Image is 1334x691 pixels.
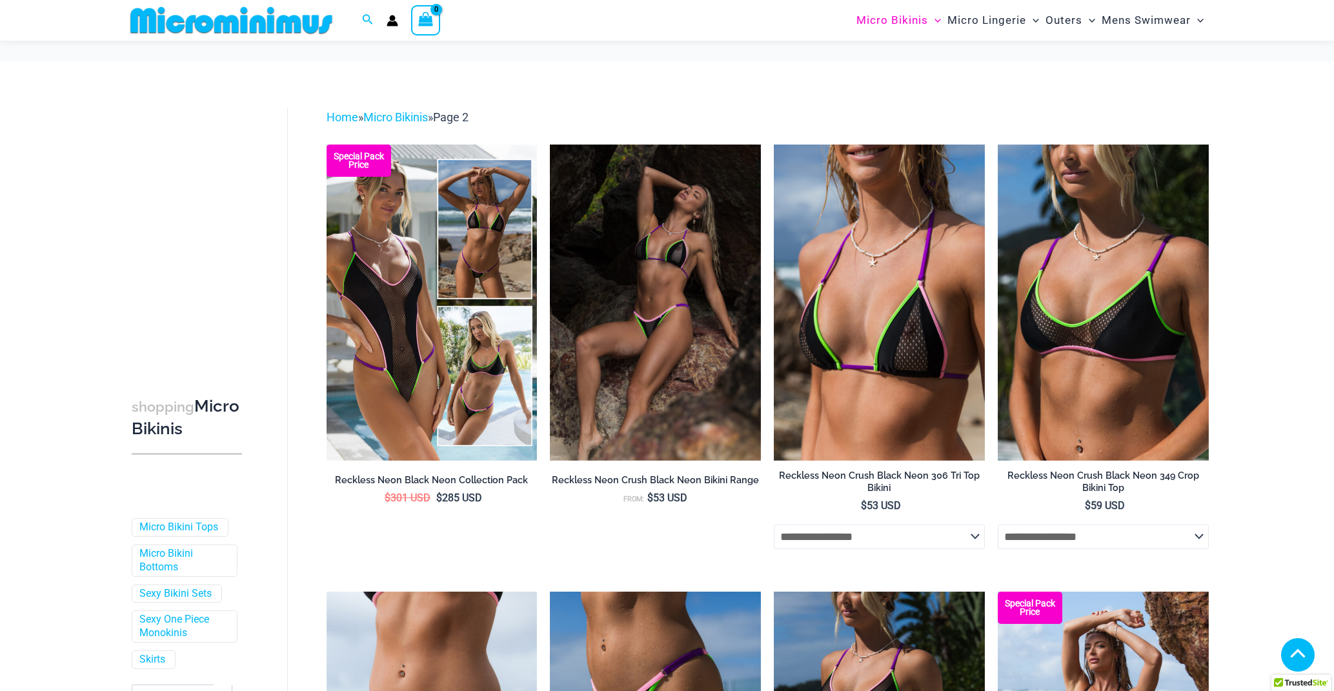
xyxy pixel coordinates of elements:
bdi: 53 USD [647,492,687,504]
a: OutersMenu ToggleMenu Toggle [1042,4,1098,37]
h2: Reckless Neon Crush Black Neon Bikini Range [550,474,761,486]
span: Micro Bikinis [856,4,928,37]
span: shopping [132,399,194,415]
span: $ [385,492,390,504]
a: Reckless Neon Crush Black Neon 306 Tri Top Bikini [774,470,985,499]
span: Menu Toggle [928,4,941,37]
b: Special Pack Price [327,152,391,169]
img: MM SHOP LOGO FLAT [125,6,338,35]
a: View Shopping Cart, empty [411,5,441,35]
span: $ [1085,499,1091,512]
span: From: [623,495,644,503]
span: Micro Lingerie [947,4,1026,37]
span: Outers [1046,4,1082,37]
bdi: 53 USD [861,499,901,512]
a: Reckless Neon Crush Black Neon 349 Crop Top 02Reckless Neon Crush Black Neon 349 Crop Top 01Reckl... [998,145,1209,461]
h2: Reckless Neon Crush Black Neon 306 Tri Top Bikini [774,470,985,494]
b: Special Pack Price [998,599,1062,616]
span: Menu Toggle [1026,4,1039,37]
a: Micro Bikinis [363,110,428,124]
a: Reckless Neon Black Neon Collection Pack [327,474,538,491]
a: Home [327,110,358,124]
a: Sexy One Piece Monokinis [139,613,227,640]
bdi: 301 USD [385,492,430,504]
img: Reckless Neon Crush Black Neon 306 Tri Top 296 Cheeky 04 [550,145,761,461]
bdi: 59 USD [1085,499,1125,512]
span: Menu Toggle [1082,4,1095,37]
img: Reckless Neon Crush Black Neon 349 Crop Top 02 [998,145,1209,461]
iframe: TrustedSite Certified [132,97,248,356]
a: Account icon link [387,15,398,26]
h3: Micro Bikinis [132,396,242,440]
a: Reckless Neon Crush Black Neon 306 Tri Top 296 Cheeky 04Reckless Neon Crush Black Neon 349 Crop T... [550,145,761,461]
bdi: 285 USD [436,492,482,504]
span: $ [436,492,442,504]
h2: Reckless Neon Crush Black Neon 349 Crop Bikini Top [998,470,1209,494]
span: » » [327,110,469,124]
a: Mens SwimwearMenu ToggleMenu Toggle [1098,4,1207,37]
a: Collection Pack Top BTop B [327,145,538,461]
a: Micro Bikini Tops [139,521,218,534]
a: Search icon link [362,12,374,28]
a: Reckless Neon Crush Black Neon 349 Crop Bikini Top [998,470,1209,499]
a: Micro LingerieMenu ToggleMenu Toggle [944,4,1042,37]
a: Sexy Bikini Sets [139,587,212,601]
span: $ [861,499,867,512]
img: Reckless Neon Crush Black Neon 306 Tri Top 01 [774,145,985,461]
a: Micro Bikini Bottoms [139,547,227,574]
a: Reckless Neon Crush Black Neon Bikini Range [550,474,761,491]
span: Page 2 [433,110,469,124]
a: Micro BikinisMenu ToggleMenu Toggle [853,4,944,37]
img: Collection Pack [327,145,538,461]
span: Menu Toggle [1191,4,1204,37]
a: Reckless Neon Crush Black Neon 306 Tri Top 01Reckless Neon Crush Black Neon 306 Tri Top 296 Cheek... [774,145,985,461]
a: Skirts [139,653,165,666]
nav: Site Navigation [851,2,1209,39]
span: $ [647,492,653,504]
h2: Reckless Neon Black Neon Collection Pack [327,474,538,486]
span: Mens Swimwear [1102,4,1191,37]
